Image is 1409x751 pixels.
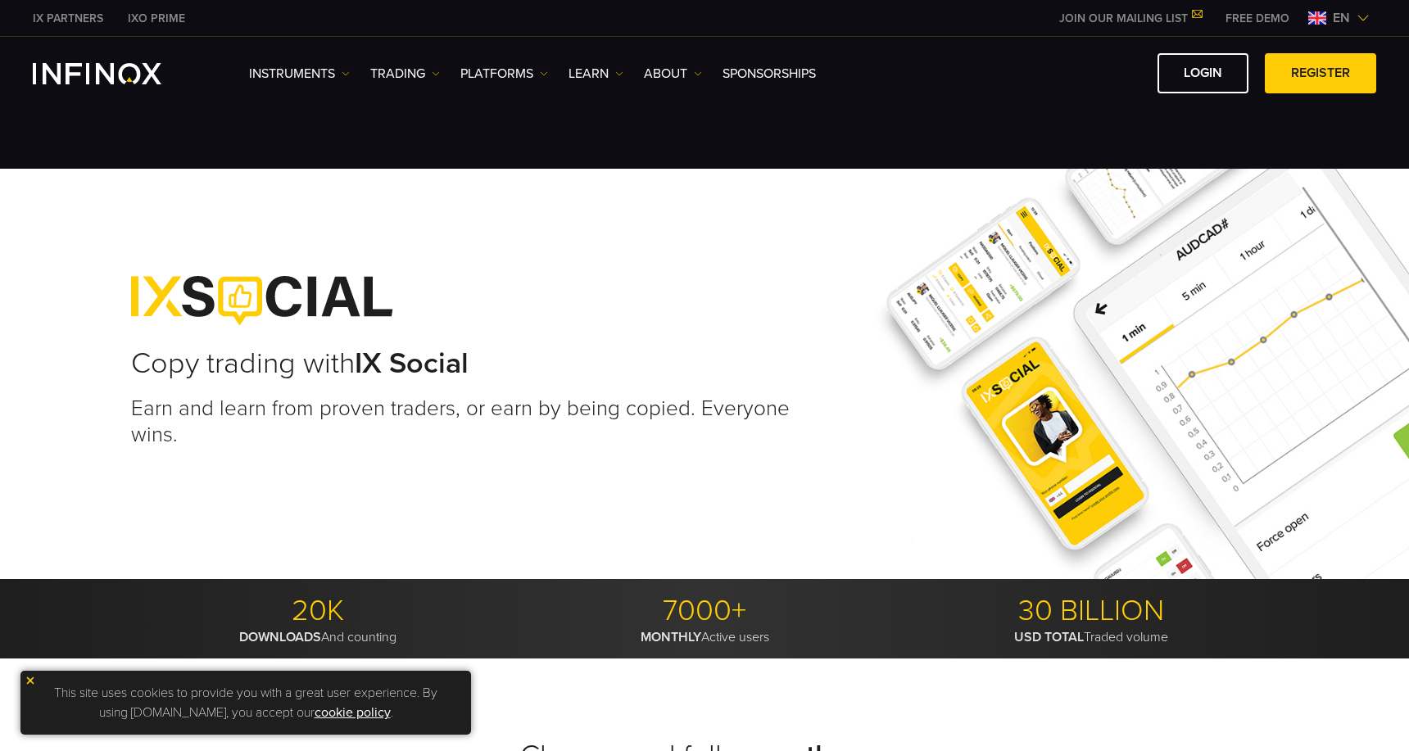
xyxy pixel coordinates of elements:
a: REGISTER [1265,53,1376,93]
a: PLATFORMS [460,64,548,84]
p: Traded volume [904,629,1278,645]
h2: Copy trading with [131,346,804,382]
p: And counting [131,629,505,645]
a: Instruments [249,64,350,84]
strong: DOWNLOADS [239,629,321,645]
a: LOGIN [1158,53,1248,93]
a: INFINOX MENU [1213,10,1302,27]
a: INFINOX [20,10,116,27]
p: 20K [131,593,505,629]
a: SPONSORSHIPS [723,64,816,84]
p: 30 BILLION [904,593,1278,629]
strong: USD TOTAL [1014,629,1084,645]
p: 7000+ [518,593,892,629]
h3: Earn and learn from proven traders, or earn by being copied. Everyone wins. [131,396,804,447]
p: This site uses cookies to provide you with a great user experience. By using [DOMAIN_NAME], you a... [29,679,463,726]
a: INFINOX [116,10,197,27]
a: JOIN OUR MAILING LIST [1047,11,1213,25]
a: INFINOX Logo [33,63,200,84]
p: Active users [518,629,892,645]
a: ABOUT [644,64,702,84]
span: en [1326,8,1357,28]
strong: IX Social [355,346,469,381]
img: yellow close icon [25,675,36,686]
a: Learn [569,64,623,84]
a: TRADING [370,64,440,84]
a: cookie policy [315,704,391,721]
strong: MONTHLY [641,629,701,645]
